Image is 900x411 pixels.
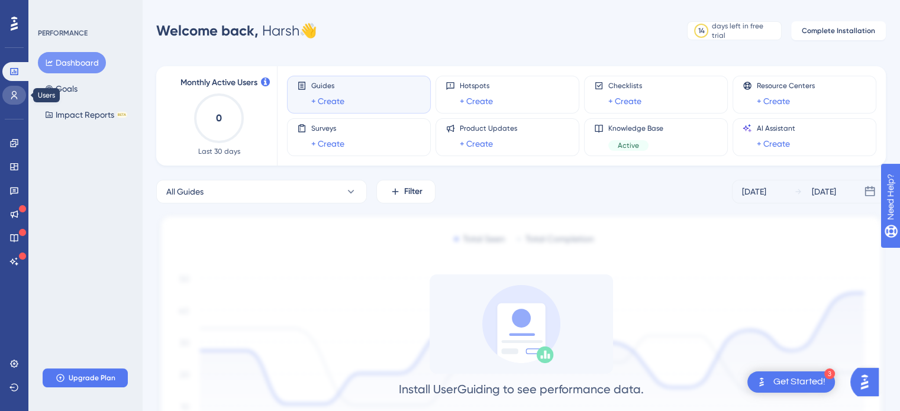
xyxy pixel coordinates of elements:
[216,112,222,124] text: 0
[850,364,886,400] iframe: UserGuiding AI Assistant Launcher
[311,94,344,108] a: + Create
[757,137,790,151] a: + Create
[460,124,517,133] span: Product Updates
[28,3,74,17] span: Need Help?
[757,94,790,108] a: + Create
[460,81,493,90] span: Hotspots
[404,185,422,199] span: Filter
[38,28,88,38] div: PERFORMANCE
[38,52,106,73] button: Dashboard
[812,185,836,199] div: [DATE]
[698,26,705,35] div: 14
[43,368,128,387] button: Upgrade Plan
[712,21,778,40] div: days left in free trial
[757,81,815,90] span: Resource Centers
[742,185,766,199] div: [DATE]
[156,180,367,203] button: All Guides
[38,104,134,125] button: Impact ReportsBETA
[399,381,644,397] div: Install UserGuiding to see performance data.
[757,124,795,133] span: AI Assistant
[311,81,344,90] span: Guides
[117,112,127,118] div: BETA
[608,81,642,90] span: Checklists
[38,78,85,99] button: Goals
[754,375,769,389] img: launcher-image-alternative-text
[802,26,875,35] span: Complete Installation
[460,137,493,151] a: + Create
[618,141,639,150] span: Active
[460,94,493,108] a: + Create
[311,124,344,133] span: Surveys
[156,21,317,40] div: Harsh 👋
[747,371,835,393] div: Open Get Started! checklist, remaining modules: 3
[791,21,886,40] button: Complete Installation
[608,124,663,133] span: Knowledge Base
[166,185,204,199] span: All Guides
[608,94,641,108] a: + Create
[376,180,436,203] button: Filter
[69,373,115,383] span: Upgrade Plan
[311,137,344,151] a: + Create
[773,376,825,389] div: Get Started!
[198,147,240,156] span: Last 30 days
[180,76,257,90] span: Monthly Active Users
[824,368,835,379] div: 3
[156,22,259,39] span: Welcome back,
